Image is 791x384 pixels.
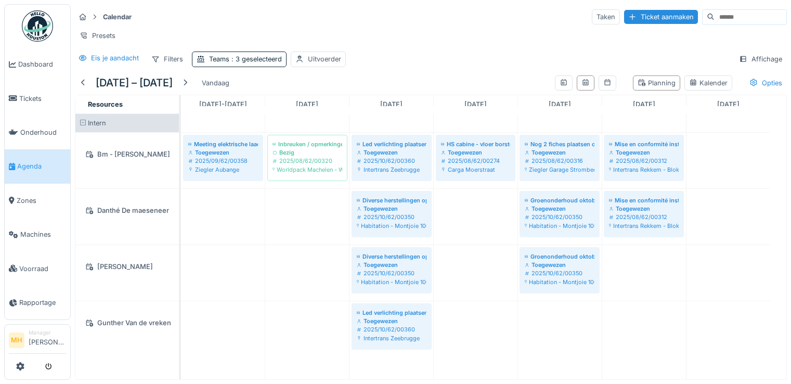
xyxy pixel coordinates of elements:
a: 9 oktober 2025 [462,97,489,111]
div: 2025/10/62/00350 [525,269,594,277]
div: Intertrans Rekkem - Blok B 1 [609,222,679,230]
span: Intern [88,119,106,127]
div: Taken [592,9,620,24]
div: Presets [75,28,120,43]
div: Worldpack Machelen - Woluwelaan 6 [273,165,342,174]
div: HS cabine - vloer borstelen en spinnewebben weghalen [441,140,510,148]
a: Onderhoud [5,116,70,149]
div: Led verlichting plaatsen [357,309,426,317]
div: Inbreuken / opmerkingen [273,140,342,148]
a: 11 oktober 2025 [630,97,658,111]
div: 2025/09/62/00358 [188,157,258,165]
div: Gunther Van de vreken [82,316,173,329]
div: Ziegler Garage Strombeek [525,165,594,174]
div: Ticket aanmaken [624,10,698,24]
div: Habitation - Montjoie 100 [357,222,426,230]
img: Badge_color-CXgf-gQk.svg [22,10,53,42]
div: Habitation - Montjoie 100 [357,278,426,286]
div: Filters [147,52,188,67]
div: 2025/10/62/00350 [357,213,426,221]
div: 2025/08/62/00312 [609,213,679,221]
span: Tickets [19,94,66,104]
div: Toegewezen [357,317,426,325]
div: 2025/10/62/00350 [525,213,594,221]
div: 2025/08/62/00320 [273,157,342,165]
span: Zones [17,196,66,206]
div: 2025/10/62/00350 [357,269,426,277]
div: Diverse herstellingen op vraag van [PERSON_NAME] [357,252,426,261]
div: Toegewezen [525,261,594,269]
a: Agenda [5,149,70,183]
div: Mise en conformité installation basse tension - budget 6048 € [609,140,679,148]
div: Opties [745,75,787,91]
a: Zones [5,184,70,217]
div: Habitation - Montjoie 100 [525,278,594,286]
div: Ziegler Aubange [188,165,258,174]
strong: Calendar [99,12,136,22]
div: Intertrans Rekkem - Blok B 1 [609,165,679,174]
div: Planning [638,78,676,88]
div: [PERSON_NAME] [82,260,173,273]
div: Nog 2 fiches plaatsen op de boiler en radiator [525,140,594,148]
div: Diverse herstellingen op vraag van [PERSON_NAME] [357,196,426,204]
div: Led verlichting plaatsen [357,140,426,148]
a: 6 oktober 2025 [197,97,250,111]
a: 8 oktober 2025 [378,97,405,111]
div: 2025/10/62/00360 [357,157,426,165]
div: Toegewezen [357,261,426,269]
div: Vandaag [198,76,234,90]
span: : 3 geselecteerd [229,55,282,63]
div: Eis je aandacht [91,53,139,63]
span: Machines [20,229,66,239]
div: Groenonderhoud oktober 2025 [525,252,594,261]
div: Uitvoerder [308,54,341,64]
a: Tickets [5,81,70,115]
li: MH [9,332,24,348]
div: Toegewezen [441,148,510,157]
div: Toegewezen [188,148,258,157]
div: 2025/08/62/00316 [525,157,594,165]
span: Rapportage [19,298,66,308]
span: Agenda [17,161,66,171]
div: Mise en conformité installation basse tension - budget 6048 € [609,196,679,204]
span: Resources [88,100,123,108]
div: Groenonderhoud oktober 2025 [525,196,594,204]
div: Bm - [PERSON_NAME] [82,148,173,161]
a: 10 oktober 2025 [546,97,574,111]
a: Voorraad [5,251,70,285]
div: Intertrans Zeebrugge [357,165,426,174]
span: Dashboard [18,59,66,69]
div: 2025/10/62/00360 [357,325,426,334]
div: Teams [209,54,282,64]
a: 7 oktober 2025 [293,97,321,111]
div: Toegewezen [525,148,594,157]
div: Carga Moerstraat [441,165,510,174]
a: 12 oktober 2025 [715,97,742,111]
a: Dashboard [5,47,70,81]
div: Kalender [689,78,728,88]
div: Toegewezen [525,204,594,213]
div: Toegewezen [609,148,679,157]
li: [PERSON_NAME] [29,329,66,351]
a: Rapportage [5,286,70,319]
a: Machines [5,217,70,251]
div: Bezig [273,148,342,157]
div: Toegewezen [609,204,679,213]
span: Onderhoud [20,127,66,137]
div: Toegewezen [357,204,426,213]
div: Habitation - Montjoie 100 [525,222,594,230]
div: Intertrans Zeebrugge [357,334,426,342]
div: Danthé De maeseneer [82,204,173,217]
div: 2025/08/62/00312 [609,157,679,165]
div: Meeting elektrische laadpalen met Henneaux [188,140,258,148]
a: MH Manager[PERSON_NAME] [9,329,66,354]
span: Voorraad [19,264,66,274]
div: Affichage [734,52,787,67]
div: 2025/08/62/00274 [441,157,510,165]
h5: [DATE] – [DATE] [96,76,173,89]
div: Toegewezen [357,148,426,157]
div: Manager [29,329,66,337]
